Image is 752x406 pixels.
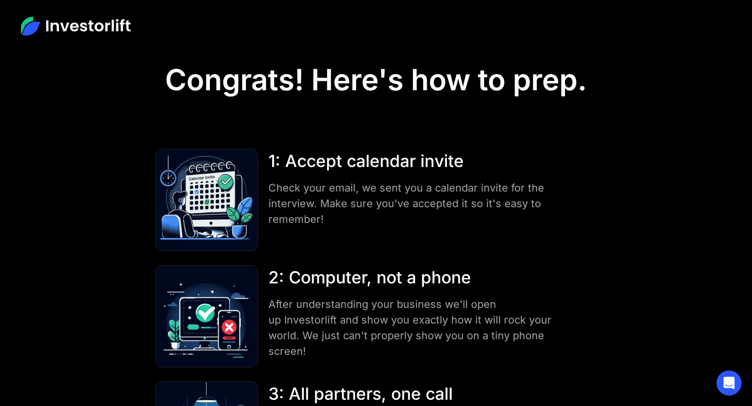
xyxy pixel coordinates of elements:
[268,180,563,227] div: Check your email, we sent you a calendar invite for the interview. Make sure you've accepted it s...
[165,63,587,98] h1: Congrats! Here's how to prep.
[716,371,742,396] div: Open Intercom Messenger
[268,296,563,359] div: After understanding your business we'll open up Investorlift and show you exactly how it will roc...
[268,149,563,174] div: 1: Accept calendar invite
[268,265,563,290] div: 2: Computer, not a phone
